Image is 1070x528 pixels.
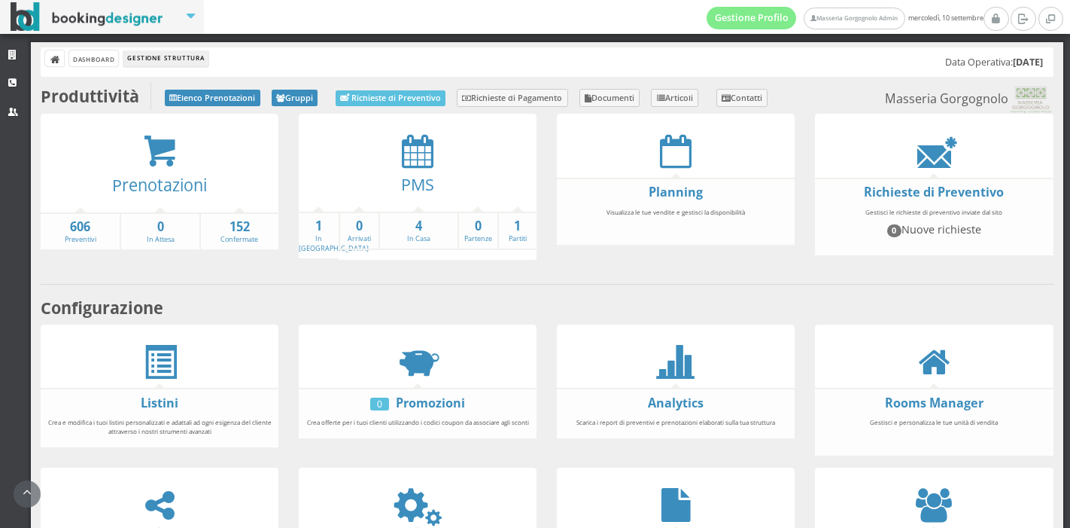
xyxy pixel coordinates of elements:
[121,218,199,245] a: 0In Attesa
[815,411,1053,451] div: Gestisci e personalizza le tue unità di vendita
[945,56,1043,68] h5: Data Operativa:
[299,411,537,434] div: Crea offerte per i tuoi clienti utilizzando i codici coupon da associare agli sconti
[649,184,703,200] a: Planning
[716,89,768,107] a: Contatti
[401,173,434,195] a: PMS
[457,89,568,107] a: Richieste di Pagamento
[41,411,278,442] div: Crea e modifica i tuoi listini personalizzati e adattali ad ogni esigenza del cliente attraverso ...
[41,218,120,236] strong: 606
[499,218,537,235] strong: 1
[165,90,260,106] a: Elenco Prenotazioni
[557,411,795,434] div: Scarica i report di preventivi e prenotazioni elaborati sulla tua struttura
[112,174,207,196] a: Prenotazioni
[340,218,378,235] strong: 0
[1008,87,1053,114] img: 0603869b585f11eeb13b0a069e529790.png
[648,395,704,411] a: Analytics
[557,201,795,241] div: Visualizza le tue vendite e gestisci la disponibilità
[11,2,163,32] img: BookingDesigner.com
[707,7,797,29] a: Gestione Profilo
[887,224,902,237] span: 0
[41,218,120,245] a: 606Preventivi
[885,87,1053,114] small: Masseria Gorgognolo
[396,395,465,411] a: Promozioni
[459,218,497,235] strong: 0
[651,89,698,107] a: Articoli
[41,85,139,107] b: Produttività
[272,90,318,106] a: Gruppi
[459,218,497,244] a: 0Partenze
[822,223,1046,237] h4: Nuove richieste
[41,297,163,319] b: Configurazione
[864,184,1004,200] a: Richieste di Preventivo
[201,218,278,236] strong: 152
[370,398,389,410] div: 0
[707,7,983,29] span: mercoledì, 10 settembre
[815,201,1053,251] div: Gestisci le richieste di preventivo inviate dal sito
[336,90,445,106] a: Richieste di Preventivo
[141,395,178,411] a: Listini
[69,50,118,66] a: Dashboard
[121,218,199,236] strong: 0
[299,218,369,253] a: 1In [GEOGRAPHIC_DATA]
[340,218,378,244] a: 0Arrivati
[380,218,457,244] a: 4In Casa
[804,8,904,29] a: Masseria Gorgognolo Admin
[579,89,640,107] a: Documenti
[123,50,208,67] li: Gestione Struttura
[380,218,457,235] strong: 4
[499,218,537,244] a: 1Partiti
[885,395,983,411] a: Rooms Manager
[201,218,278,245] a: 152Confermate
[299,218,339,235] strong: 1
[1013,56,1043,69] b: [DATE]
